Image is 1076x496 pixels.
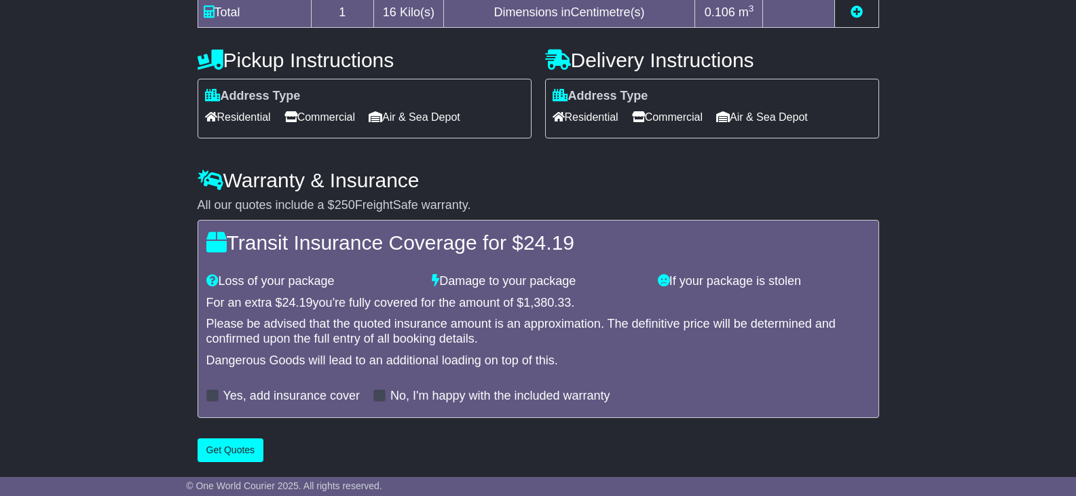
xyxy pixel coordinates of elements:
div: Dangerous Goods will lead to an additional loading on top of this. [206,354,870,368]
div: All our quotes include a $ FreightSafe warranty. [198,198,879,213]
div: For an extra $ you're fully covered for the amount of $ . [206,296,870,311]
div: Please be advised that the quoted insurance amount is an approximation. The definitive price will... [206,317,870,346]
span: Commercial [284,107,355,128]
label: Yes, add insurance cover [223,389,360,404]
button: Get Quotes [198,438,264,462]
span: m [739,5,754,19]
label: No, I'm happy with the included warranty [390,389,610,404]
sup: 3 [749,3,754,14]
h4: Pickup Instructions [198,49,532,71]
span: 24.19 [282,296,313,309]
span: 0.106 [705,5,735,19]
div: Loss of your package [200,274,426,289]
span: 1,380.33 [523,296,571,309]
span: 24.19 [523,231,574,254]
span: © One World Courier 2025. All rights reserved. [186,480,382,491]
label: Address Type [553,89,648,104]
h4: Warranty & Insurance [198,169,879,191]
h4: Transit Insurance Coverage for $ [206,231,870,254]
span: Commercial [632,107,703,128]
label: Address Type [205,89,301,104]
span: Residential [205,107,271,128]
span: Air & Sea Depot [716,107,808,128]
div: Damage to your package [425,274,651,289]
span: 16 [383,5,396,19]
span: Residential [553,107,618,128]
span: Air & Sea Depot [369,107,460,128]
h4: Delivery Instructions [545,49,879,71]
span: 250 [335,198,355,212]
div: If your package is stolen [651,274,877,289]
a: Add new item [851,5,863,19]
